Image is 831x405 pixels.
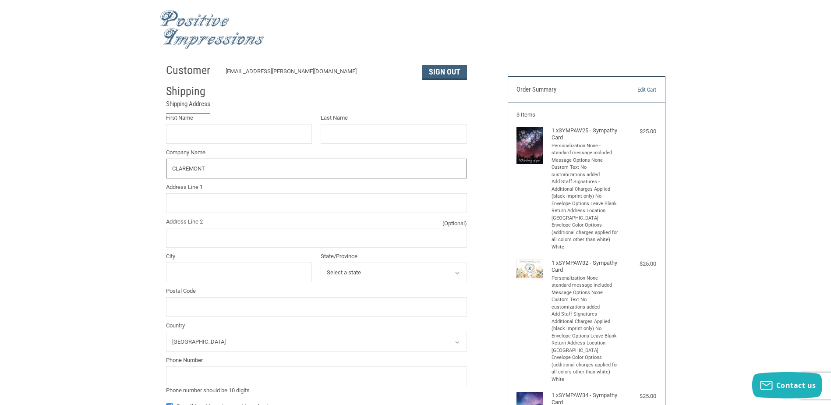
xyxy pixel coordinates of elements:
[166,84,217,99] h2: Shipping
[552,275,619,289] li: Personalization None - standard message included
[552,259,619,274] h4: 1 x SYMPAW32 - Sympathy Card
[552,222,619,251] li: Envelope Color Options (additional charges applied for all colors other than white) White
[776,380,816,390] span: Contact us
[166,183,467,192] label: Address Line 1
[166,114,312,122] label: First Name
[166,148,467,157] label: Company Name
[552,157,619,164] li: Message Options None
[552,311,619,333] li: Add Staff Signatures - Additional Charges Applied (black imprint only) No
[552,340,619,354] li: Return Address Location [GEOGRAPHIC_DATA]
[552,142,619,157] li: Personalization None - standard message included
[552,178,619,200] li: Add Staff Signatures - Additional Charges Applied (black imprint only) No
[552,333,619,340] li: Envelope Options Leave Blank
[166,99,210,114] legend: Shipping Address
[166,287,467,295] label: Postal Code
[321,252,467,261] label: State/Province
[552,289,619,297] li: Message Options None
[552,164,619,178] li: Custom Text No customizations added
[621,127,656,136] div: $25.00
[621,259,656,268] div: $25.00
[552,200,619,208] li: Envelope Options Leave Blank
[166,356,467,365] label: Phone Number
[552,127,619,142] h4: 1 x SYMPAW25 - Sympathy Card
[226,67,414,80] div: [EMAIL_ADDRESS][PERSON_NAME][DOMAIN_NAME]
[552,296,619,311] li: Custom Text No customizations added
[516,111,656,118] h3: 3 Items
[552,207,619,222] li: Return Address Location [GEOGRAPHIC_DATA]
[166,252,312,261] label: City
[612,85,656,94] a: Edit Cart
[166,63,217,78] h2: Customer
[752,372,822,398] button: Contact us
[166,321,467,330] label: Country
[422,65,467,80] button: Sign Out
[516,85,612,94] h3: Order Summary
[621,392,656,401] div: $25.00
[552,354,619,383] li: Envelope Color Options (additional charges applied for all colors other than white) White
[321,114,467,122] label: Last Name
[166,217,467,226] label: Address Line 2
[159,10,265,49] img: Positive Impressions
[166,386,467,395] div: Phone number should be 10 digits
[442,219,467,228] small: (Optional)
